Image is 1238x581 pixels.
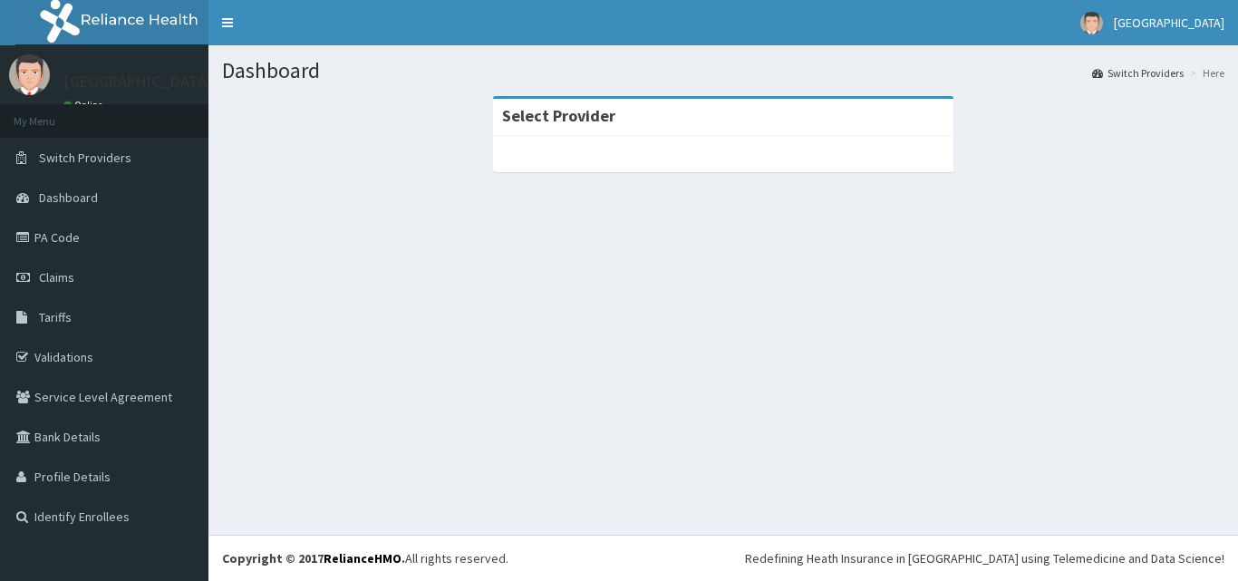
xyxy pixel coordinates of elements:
span: [GEOGRAPHIC_DATA] [1114,15,1224,31]
a: Online [63,99,107,111]
strong: Copyright © 2017 . [222,550,405,566]
span: Tariffs [39,309,72,325]
img: User Image [1080,12,1103,34]
div: Redefining Heath Insurance in [GEOGRAPHIC_DATA] using Telemedicine and Data Science! [745,549,1224,567]
li: Here [1185,65,1224,81]
footer: All rights reserved. [208,535,1238,581]
span: Dashboard [39,189,98,206]
a: RelianceHMO [324,550,401,566]
span: Switch Providers [39,150,131,166]
img: User Image [9,54,50,95]
strong: Select Provider [502,105,615,126]
p: [GEOGRAPHIC_DATA] [63,73,213,90]
a: Switch Providers [1092,65,1184,81]
span: Claims [39,269,74,286]
h1: Dashboard [222,59,1224,82]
